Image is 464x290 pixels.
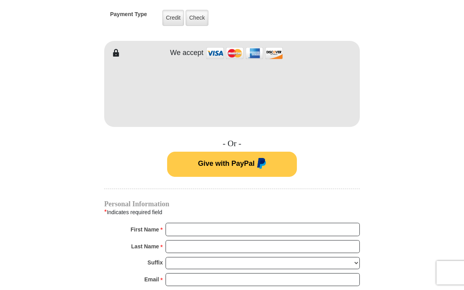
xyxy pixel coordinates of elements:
h4: Personal Information [104,201,360,207]
strong: Suffix [147,257,163,268]
label: Check [186,10,208,26]
button: Give with PayPal [167,152,297,177]
strong: Last Name [131,241,159,252]
img: credit cards accepted [205,45,284,62]
h4: - Or - [104,139,360,149]
h4: We accept [170,49,204,57]
img: paypal [255,158,266,171]
strong: First Name [131,224,159,235]
strong: Email [144,274,159,285]
div: Indicates required field [104,207,360,217]
span: Give with PayPal [198,159,254,167]
label: Credit [162,10,184,26]
h5: Payment Type [110,11,147,22]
